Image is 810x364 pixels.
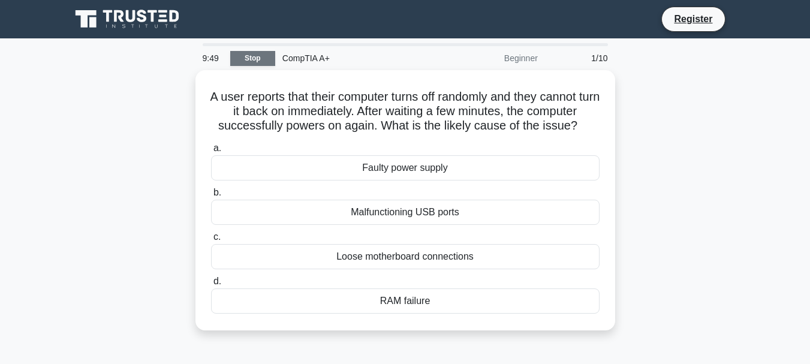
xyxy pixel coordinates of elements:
div: Loose motherboard connections [211,244,600,269]
a: Stop [230,51,275,66]
div: 9:49 [195,46,230,70]
div: Beginner [440,46,545,70]
a: Register [667,11,719,26]
h5: A user reports that their computer turns off randomly and they cannot turn it back on immediately... [210,89,601,134]
span: c. [213,231,221,242]
span: b. [213,187,221,197]
span: a. [213,143,221,153]
div: Faulty power supply [211,155,600,181]
div: RAM failure [211,288,600,314]
div: CompTIA A+ [275,46,440,70]
span: d. [213,276,221,286]
div: Malfunctioning USB ports [211,200,600,225]
div: 1/10 [545,46,615,70]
